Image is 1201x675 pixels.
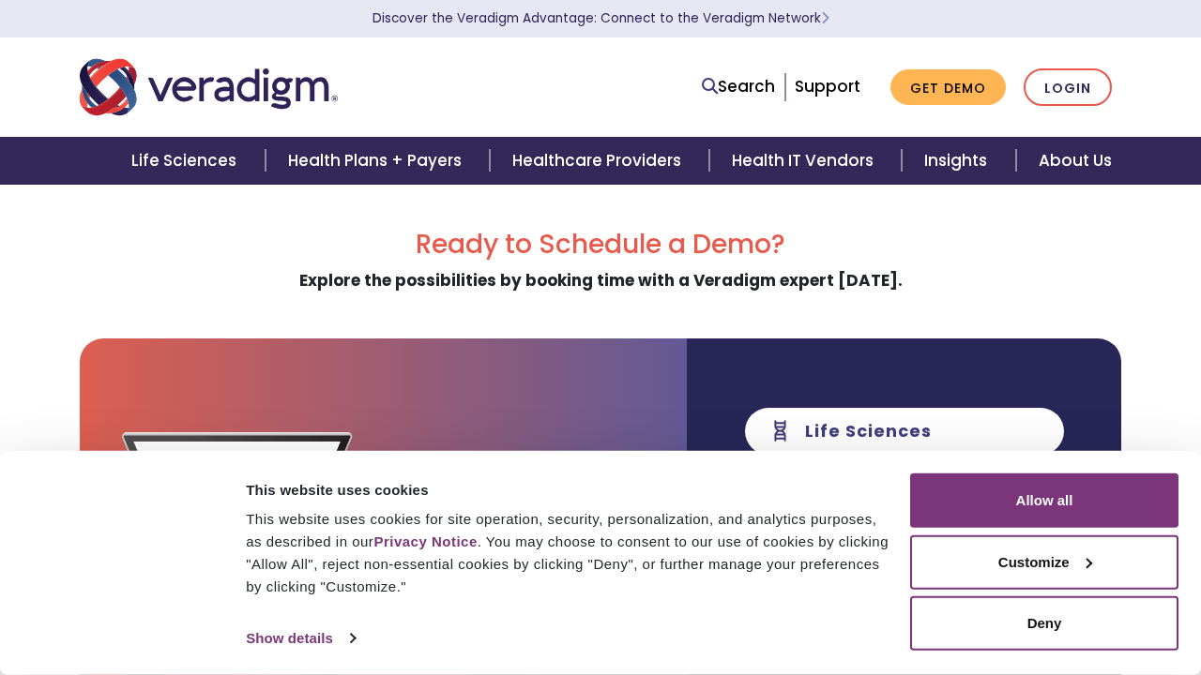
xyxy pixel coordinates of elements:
[910,473,1178,528] button: Allow all
[490,137,709,185] a: Healthcare Providers
[246,624,355,652] a: Show details
[910,534,1178,589] button: Customize
[795,75,860,97] a: Support
[246,508,889,598] div: This website uses cookies for site operation, security, personalization, and analytics purposes, ...
[902,137,1015,185] a: Insights
[80,229,1121,261] h2: Ready to Schedule a Demo?
[702,74,775,99] a: Search
[109,137,265,185] a: Life Sciences
[821,9,829,27] span: Learn More
[246,478,889,501] div: This website uses cookies
[373,533,477,549] a: Privacy Notice
[1016,137,1134,185] a: About Us
[299,269,903,292] strong: Explore the possibilities by booking time with a Veradigm expert [DATE].
[372,9,829,27] a: Discover the Veradigm Advantage: Connect to the Veradigm NetworkLearn More
[709,137,902,185] a: Health IT Vendors
[80,56,338,118] img: Veradigm logo
[890,69,1006,106] a: Get Demo
[266,137,490,185] a: Health Plans + Payers
[1024,68,1112,107] a: Login
[910,596,1178,651] button: Deny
